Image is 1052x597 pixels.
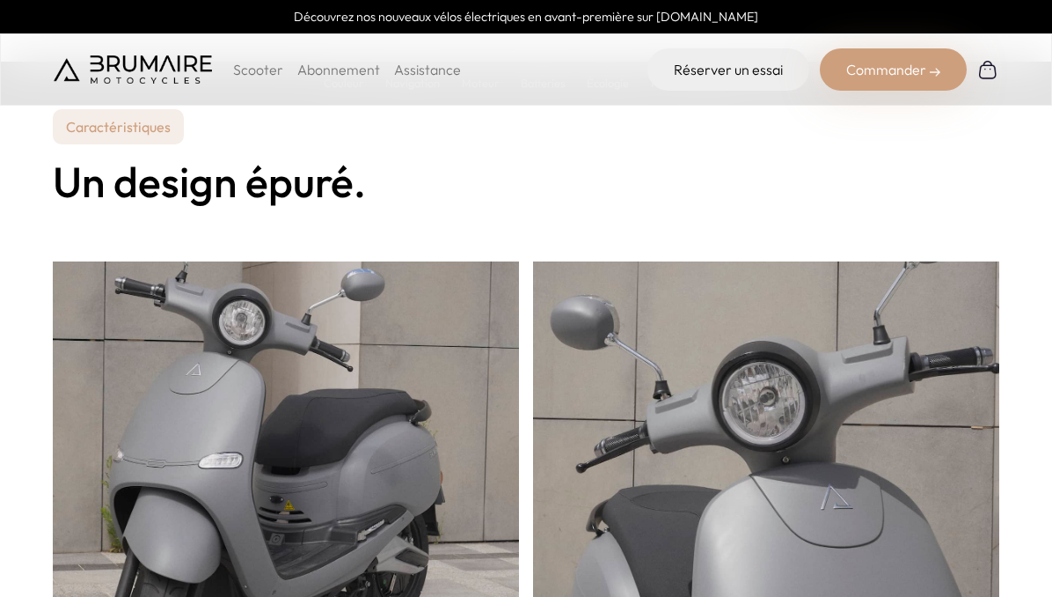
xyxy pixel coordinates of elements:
img: Panier [977,59,998,80]
a: Réserver un essai [647,48,809,91]
h2: Un design épuré. [53,158,999,205]
p: Caractéristiques [53,109,184,144]
a: Abonnement [297,61,380,78]
a: Assistance [394,61,461,78]
div: Commander [820,48,967,91]
img: Brumaire Motocycles [54,55,212,84]
img: right-arrow-2.png [930,67,940,77]
p: Scooter [233,59,283,80]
